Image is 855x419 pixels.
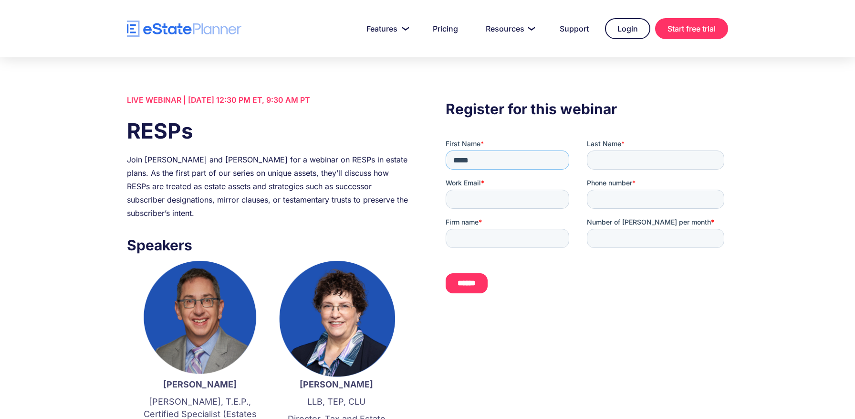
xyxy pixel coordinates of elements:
iframe: Form 0 [446,139,728,310]
div: Join [PERSON_NAME] and [PERSON_NAME] for a webinar on RESPs in estate plans. As the first part of... [127,153,409,220]
div: LIVE WEBINAR | [DATE] 12:30 PM ET, 9:30 AM PT [127,93,409,107]
a: Pricing [421,19,469,38]
a: Start free trial [655,18,728,39]
p: LLB, TEP, CLU [278,396,395,408]
h1: RESPs [127,116,409,146]
a: Support [548,19,600,38]
a: Resources [474,19,543,38]
strong: [PERSON_NAME] [300,379,373,389]
a: Login [605,18,650,39]
h3: Speakers [127,234,409,256]
h3: Register for this webinar [446,98,728,120]
a: Features [355,19,417,38]
a: home [127,21,241,37]
strong: [PERSON_NAME] [163,379,237,389]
